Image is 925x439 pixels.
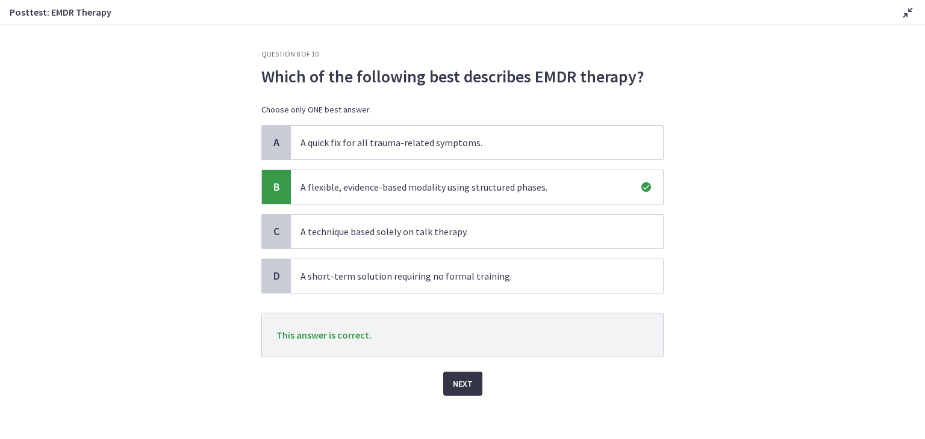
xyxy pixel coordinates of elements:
[261,49,664,59] h3: Question 8 of 10
[261,64,664,89] span: Which of the following best describes EMDR therapy?
[269,180,284,194] span: B
[291,215,663,248] span: A technique based solely on talk therapy.
[269,269,284,283] span: D
[443,372,482,396] button: Next
[276,329,372,341] span: This answer is correct.
[291,126,663,159] span: A quick fix for all trauma-related symptoms.
[269,135,284,150] span: A
[269,224,284,239] span: C
[10,5,882,19] h3: Posttest: EMDR Therapy
[453,376,473,391] span: Next
[291,170,663,204] span: A flexible, evidence-based modality using structured phases.
[291,259,663,293] span: A short-term solution requiring no formal training.
[261,103,664,115] p: Choose only ONE best answer.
